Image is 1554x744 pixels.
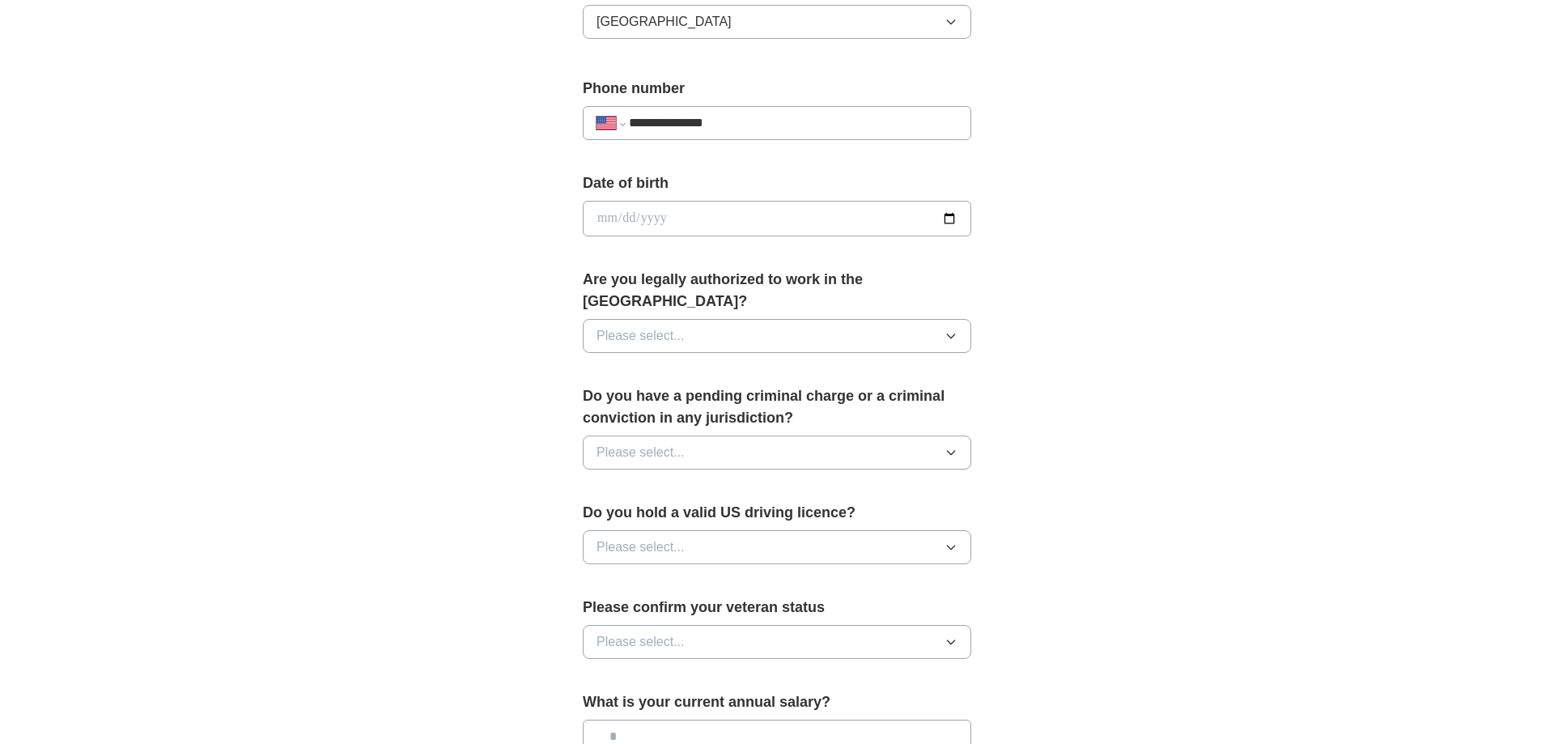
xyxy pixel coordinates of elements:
button: Please select... [583,319,971,353]
button: [GEOGRAPHIC_DATA] [583,5,971,39]
button: Please select... [583,625,971,659]
label: Do you hold a valid US driving licence? [583,502,971,524]
label: Do you have a pending criminal charge or a criminal conviction in any jurisdiction? [583,385,971,429]
button: Please select... [583,436,971,470]
label: What is your current annual salary? [583,691,971,713]
label: Are you legally authorized to work in the [GEOGRAPHIC_DATA]? [583,269,971,312]
span: Please select... [597,326,685,346]
span: [GEOGRAPHIC_DATA] [597,12,732,32]
span: Please select... [597,538,685,557]
label: Phone number [583,78,971,100]
span: Please select... [597,632,685,652]
button: Please select... [583,530,971,564]
span: Please select... [597,443,685,462]
label: Date of birth [583,172,971,194]
label: Please confirm your veteran status [583,597,971,619]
